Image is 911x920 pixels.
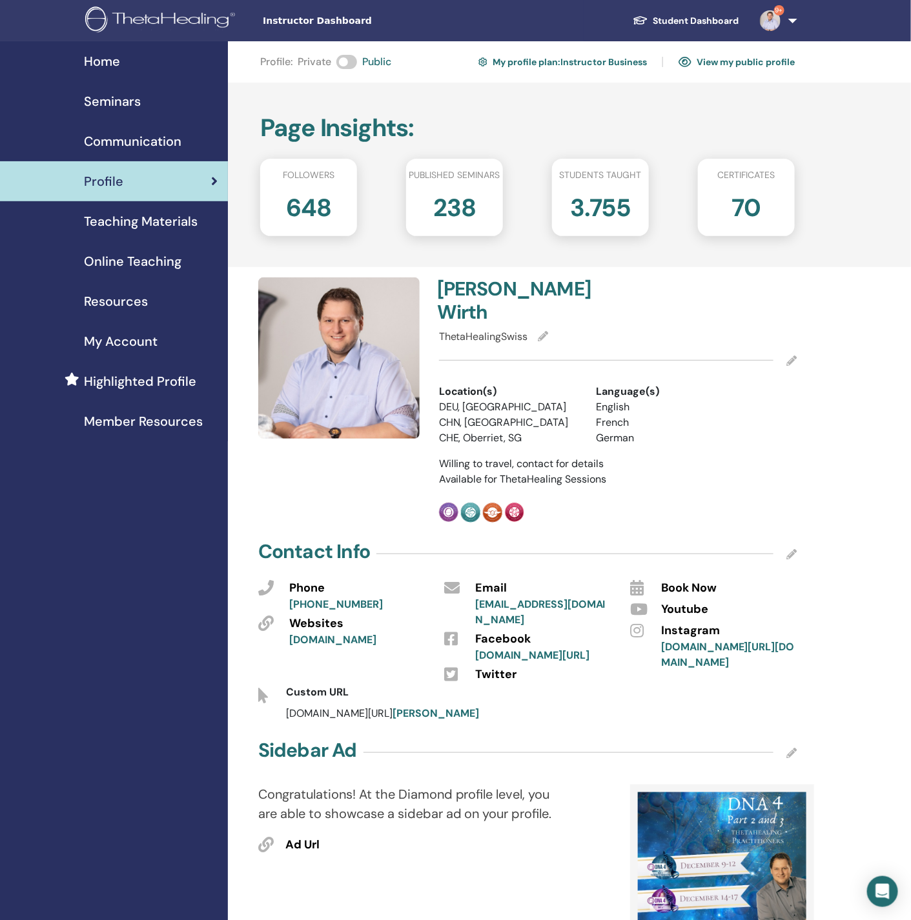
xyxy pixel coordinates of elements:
h4: [PERSON_NAME] Wirth [437,277,610,324]
span: Youtube [661,601,708,618]
h4: Contact Info [258,540,370,563]
div: Language(s) [596,384,733,399]
span: Profile [84,172,123,191]
span: Private [298,54,331,70]
div: Open Intercom Messenger [867,876,898,907]
img: default.jpg [760,10,781,31]
h2: 238 [433,187,476,223]
span: 9+ [774,5,784,15]
img: default.jpg [258,277,420,439]
span: [DOMAIN_NAME][URL] [286,706,479,720]
h4: Sidebar Ad [258,739,357,762]
li: CHN, [GEOGRAPHIC_DATA] [439,415,577,430]
a: [PHONE_NUMBER] [289,597,383,611]
h2: 70 [732,187,761,223]
span: Public [362,54,391,70]
img: logo.png [85,6,240,35]
span: Seminars [84,92,141,111]
a: [PERSON_NAME] [393,706,479,720]
span: My Account [84,332,158,351]
h2: Page Insights : [260,114,795,143]
li: CHE, Oberriet, SG [439,430,577,446]
span: Twitter [475,666,517,683]
h2: 3.755 [570,187,631,223]
span: Followers [283,168,334,182]
span: Teaching Materials [84,212,198,231]
h2: 648 [286,187,331,223]
img: cog.svg [478,55,487,68]
span: Highlighted Profile [84,372,196,391]
li: English [596,399,733,415]
img: eye.svg [679,56,691,68]
li: German [596,430,733,446]
span: Phone [289,580,325,597]
span: Home [84,52,120,71]
a: [DOMAIN_NAME][URL][DOMAIN_NAME] [661,640,795,669]
li: DEU, [GEOGRAPHIC_DATA] [439,399,577,415]
span: Ad Url [285,837,320,854]
li: French [596,415,733,430]
span: Instagram [661,623,720,639]
span: Location(s) [439,384,497,399]
a: My profile plan:Instructor Business [478,52,647,72]
span: Custom URL [286,685,349,699]
span: Instructor Dashboard [263,14,456,28]
span: Book Now [661,580,717,597]
a: Student Dashboard [622,9,750,33]
a: [DOMAIN_NAME] [289,633,376,646]
span: Certificates [717,168,775,182]
img: graduation-cap-white.svg [633,15,648,26]
span: Websites [289,615,343,632]
span: Published seminars [409,168,500,182]
span: Resources [84,292,148,311]
span: Member Resources [84,412,203,431]
span: Students taught [559,168,641,182]
span: Communication [84,132,181,151]
span: Facebook [475,631,531,648]
span: Willing to travel, contact for details [439,457,604,470]
span: Profile : [260,54,292,70]
a: View my public profile [679,52,795,72]
span: Email [475,580,507,597]
a: [EMAIL_ADDRESS][DOMAIN_NAME] [475,597,606,626]
span: Online Teaching [84,252,181,271]
span: ThetaHealingSwiss [439,330,528,343]
span: Available for ThetaHealing Sessions [439,472,607,486]
a: [DOMAIN_NAME][URL] [475,648,589,662]
p: Congratulations! At the Diamond profile level, you are able to showcase a sidebar ad on your prof... [258,785,564,823]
